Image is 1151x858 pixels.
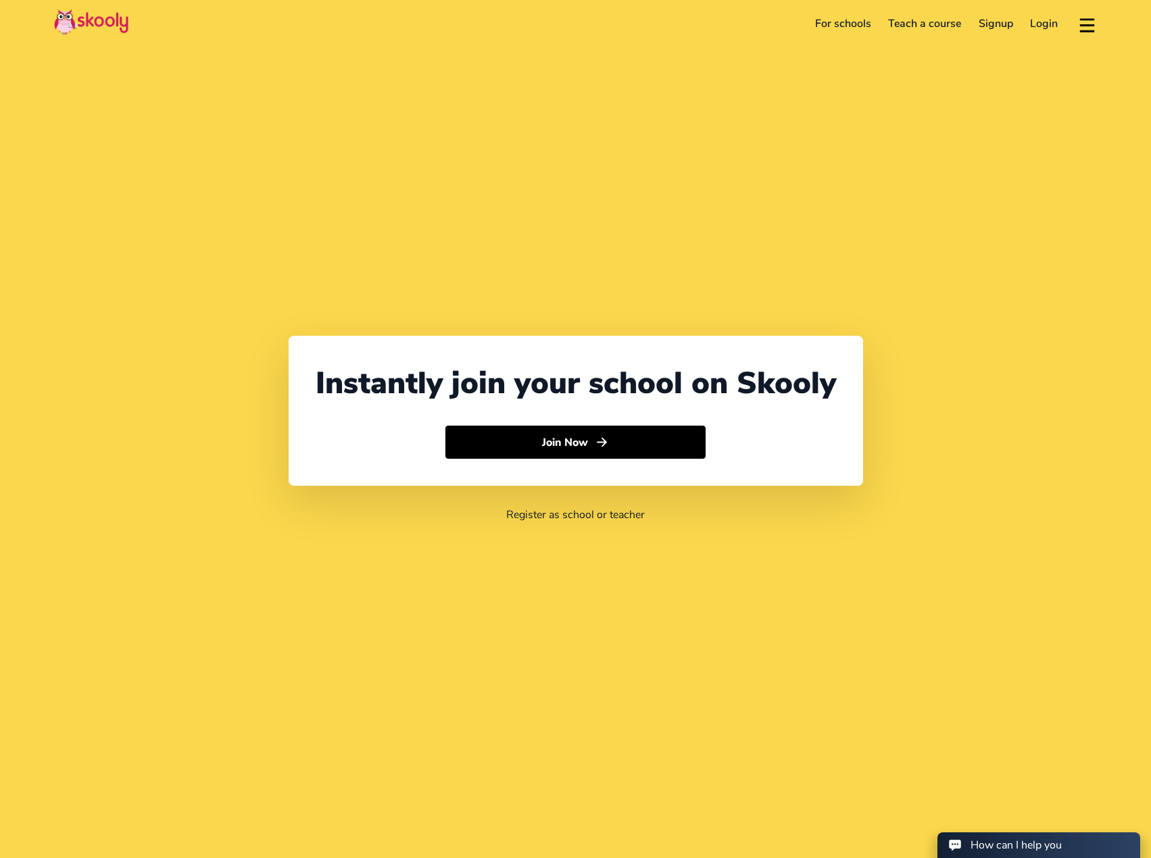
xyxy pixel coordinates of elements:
[54,9,128,35] img: Skooly
[879,13,970,34] a: Teach a course
[806,13,880,34] a: For schools
[445,426,706,459] button: Join Nowarrow forward outline
[595,435,609,449] ion-icon: arrow forward outline
[1022,13,1067,34] a: Login
[506,507,645,522] a: Register as school or teacher
[1077,13,1097,35] button: menu outline
[316,363,836,404] div: Instantly join your school on Skooly
[970,13,1022,34] a: Signup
